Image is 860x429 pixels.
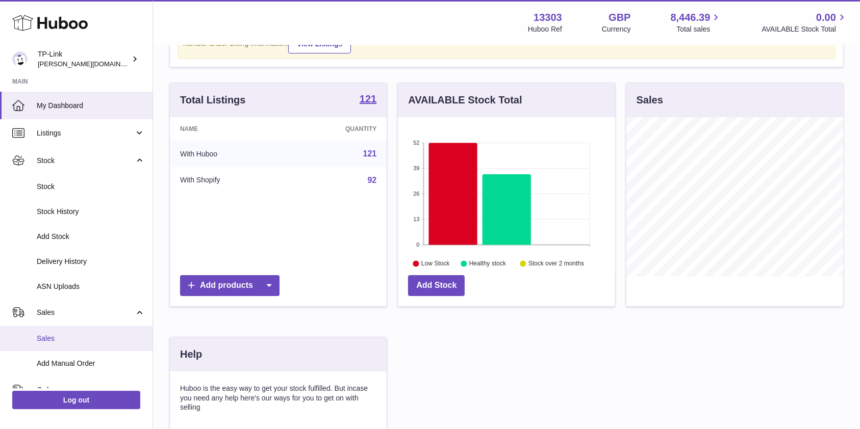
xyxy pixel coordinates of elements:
span: Orders [37,385,134,395]
th: Name [170,117,287,141]
a: Add products [180,275,280,296]
strong: 13303 [534,11,562,24]
th: Quantity [287,117,387,141]
div: Huboo Ref [528,24,562,34]
h3: Sales [637,93,663,107]
span: Listings [37,128,134,138]
a: 121 [363,149,377,158]
img: susie.li@tp-link.com [12,51,28,67]
strong: 121 [360,94,376,104]
span: [PERSON_NAME][DOMAIN_NAME][EMAIL_ADDRESS][DOMAIN_NAME] [38,60,258,68]
div: TP-Link [38,49,130,69]
h3: Help [180,347,202,361]
span: Stock [37,156,134,166]
span: My Dashboard [37,101,145,111]
a: 8,446.39 Total sales [671,11,722,34]
text: Healthy stock [469,260,507,267]
span: 0.00 [816,11,836,24]
text: 52 [414,140,420,146]
span: 8,446.39 [671,11,711,24]
text: Stock over 2 months [528,260,584,267]
a: Add Stock [408,275,465,296]
a: 0.00 AVAILABLE Stock Total [762,11,848,34]
a: 121 [360,94,376,106]
span: Add Manual Order [37,359,145,368]
h3: Total Listings [180,93,246,107]
span: Add Stock [37,232,145,242]
text: 26 [414,191,420,197]
span: AVAILABLE Stock Total [762,24,848,34]
text: 0 [417,242,420,248]
text: 39 [414,165,420,171]
span: Sales [37,334,145,343]
span: ASN Uploads [37,282,145,291]
span: Total sales [676,24,722,34]
div: Currency [602,24,631,34]
p: Huboo is the easy way to get your stock fulfilled. But incase you need any help here's our ways f... [180,384,376,413]
span: Sales [37,308,134,317]
span: Delivery History [37,257,145,266]
span: Stock History [37,207,145,217]
span: Stock [37,182,145,192]
text: 13 [414,216,420,222]
text: Low Stock [421,260,450,267]
a: Log out [12,391,140,409]
strong: GBP [609,11,630,24]
td: With Shopify [170,167,287,194]
h3: AVAILABLE Stock Total [408,93,522,107]
td: With Huboo [170,141,287,167]
a: 92 [368,176,377,184]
